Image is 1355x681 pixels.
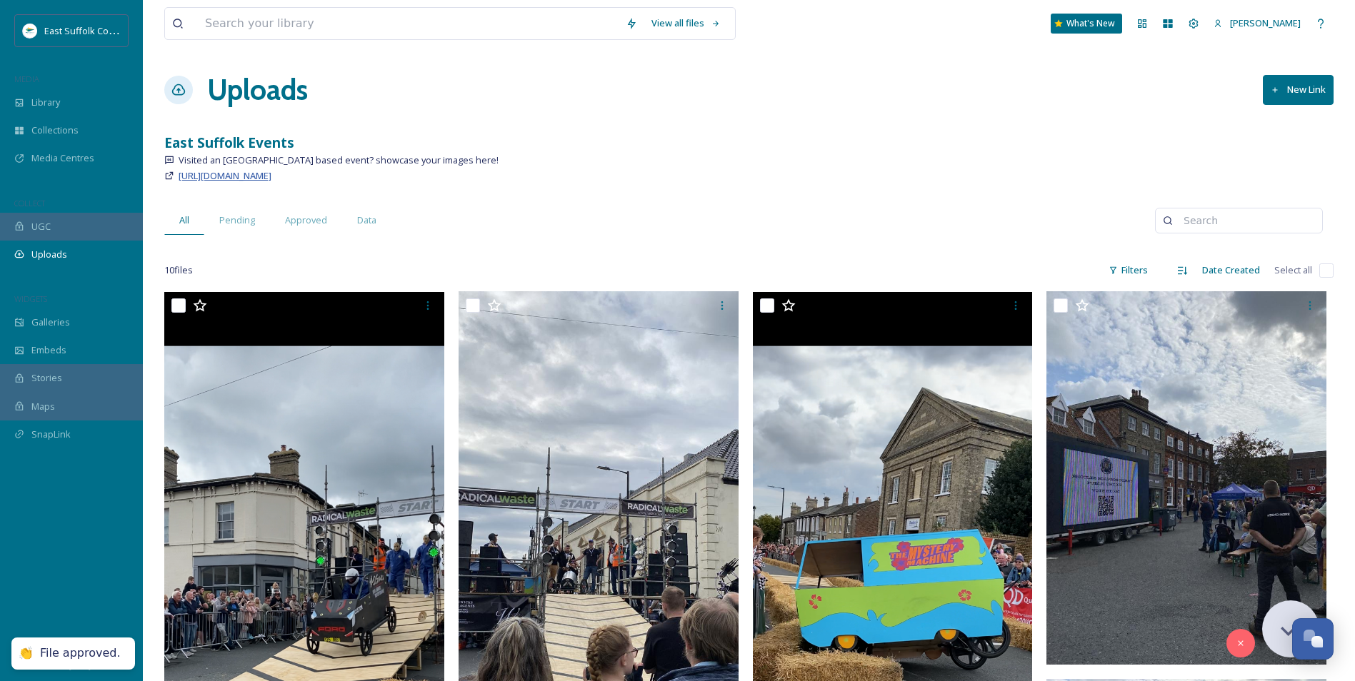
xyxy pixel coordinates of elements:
strong: East Suffolk Events [164,133,294,152]
a: [PERSON_NAME] [1206,9,1308,37]
span: WIDGETS [14,293,47,304]
input: Search your library [198,8,619,39]
a: [URL][DOMAIN_NAME] [179,167,271,184]
span: [PERSON_NAME] [1230,16,1301,29]
span: Pending [219,213,255,227]
span: Galleries [31,316,70,329]
input: Search [1176,206,1315,235]
img: ext_1759492111.496934_keira.saunders@eastsuffolk.gov.uk-IMG_9328.jpeg [1046,291,1326,664]
span: Library [31,96,60,109]
span: SnapLink [31,428,71,441]
span: Embeds [31,343,66,357]
span: Visited an [GEOGRAPHIC_DATA] based event? showcase your images here! [179,153,499,167]
a: What's New [1051,14,1122,34]
span: All [179,213,189,227]
span: COLLECT [14,198,45,208]
a: Uploads [207,69,308,111]
span: UGC [31,220,51,233]
div: Date Created [1195,256,1267,284]
span: Maps [31,400,55,413]
span: Collections [31,123,79,137]
div: 👏 [19,646,33,661]
span: Stories [31,371,62,385]
a: View all files [644,9,728,37]
button: Open Chat [1292,618,1334,660]
span: Select all [1274,263,1312,277]
button: New Link [1263,75,1334,104]
span: Media Centres [31,151,94,165]
div: File approved. [40,646,121,661]
span: MEDIA [14,74,39,84]
span: Data [357,213,376,227]
div: Filters [1101,256,1155,284]
img: ESC%20Logo.png [23,24,37,38]
span: Uploads [31,248,67,261]
span: 10 file s [164,263,193,277]
span: East Suffolk Council [44,24,129,37]
span: [URL][DOMAIN_NAME] [179,169,271,182]
span: Approved [285,213,327,227]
